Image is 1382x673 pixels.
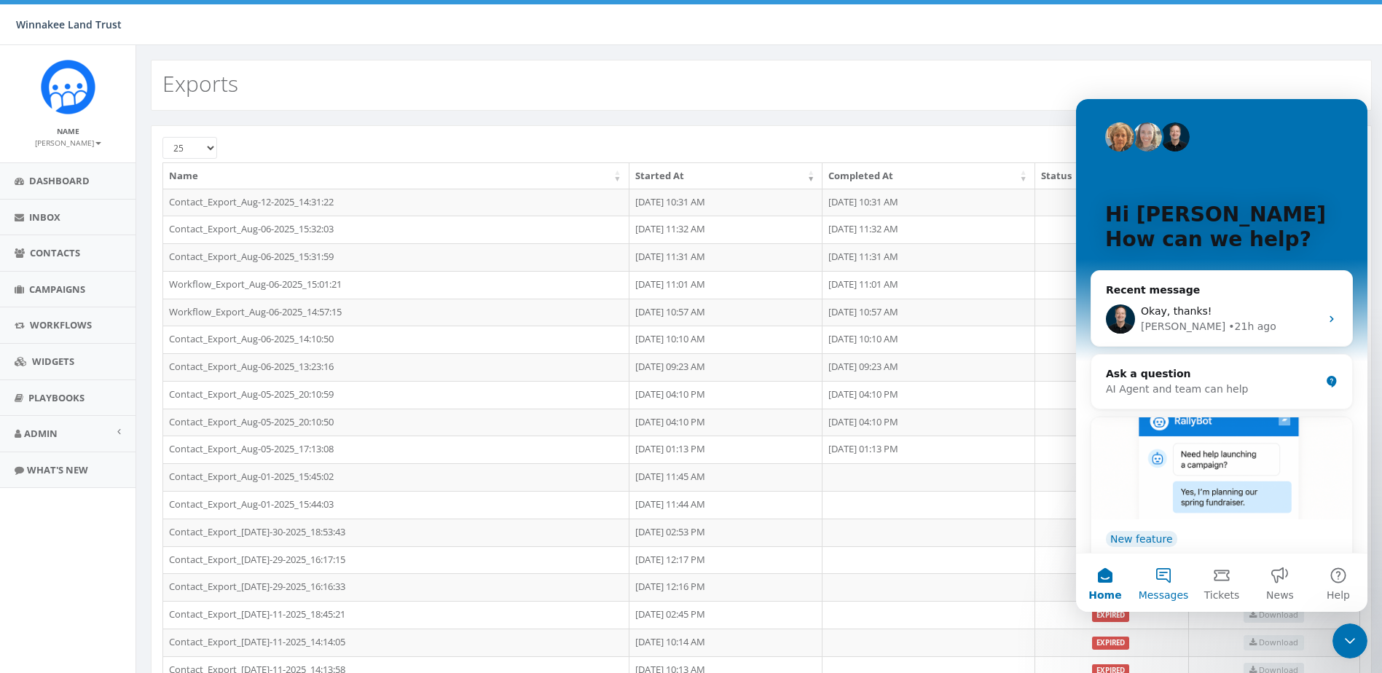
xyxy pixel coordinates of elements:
[163,299,629,326] td: Workflow_Export_Aug-06-2025_14:57:15
[629,189,823,216] td: [DATE] 10:31 AM
[35,138,101,148] small: [PERSON_NAME]
[822,353,1035,381] td: [DATE] 09:23 AM
[163,463,629,491] td: Contact_Export_Aug-01-2025_15:45:02
[163,216,629,243] td: Contact_Export_Aug-06-2025_15:32:03
[29,283,85,296] span: Campaigns
[822,216,1035,243] td: [DATE] 11:32 AM
[29,174,90,187] span: Dashboard
[822,271,1035,299] td: [DATE] 11:01 AM
[163,546,629,574] td: Contact_Export_[DATE]-29-2025_16:17:15
[629,216,823,243] td: [DATE] 11:32 AM
[629,243,823,271] td: [DATE] 11:31 AM
[27,463,88,476] span: What's New
[30,318,92,331] span: Workflows
[1092,609,1129,622] label: expired
[629,299,823,326] td: [DATE] 10:57 AM
[57,126,79,136] small: Name
[28,391,85,404] span: Playbooks
[629,573,823,601] td: [DATE] 12:16 PM
[629,163,823,189] th: Started At: activate to sort column ascending
[629,601,823,629] td: [DATE] 02:45 PM
[822,189,1035,216] td: [DATE] 10:31 AM
[629,353,823,381] td: [DATE] 09:23 AM
[41,60,95,114] img: Rally_Corp_Icon.png
[1332,623,1367,658] iframe: Intercom live chat
[629,409,823,436] td: [DATE] 04:10 PM
[32,355,74,368] span: Widgets
[1076,99,1367,612] iframe: Intercom live chat
[822,409,1035,436] td: [DATE] 04:10 PM
[163,601,629,629] td: Contact_Export_[DATE]-11-2025_18:45:21
[629,491,823,519] td: [DATE] 11:44 AM
[163,189,629,216] td: Contact_Export_Aug-12-2025_14:31:22
[35,135,101,149] a: [PERSON_NAME]
[16,17,122,31] span: Winnakee Land Trust
[629,436,823,463] td: [DATE] 01:13 PM
[822,243,1035,271] td: [DATE] 11:31 AM
[1035,163,1189,189] th: Status
[24,427,58,440] span: Admin
[1092,637,1129,650] label: expired
[822,299,1035,326] td: [DATE] 10:57 AM
[163,243,629,271] td: Contact_Export_Aug-06-2025_15:31:59
[822,436,1035,463] td: [DATE] 01:13 PM
[163,491,629,519] td: Contact_Export_Aug-01-2025_15:44:03
[629,271,823,299] td: [DATE] 11:01 AM
[629,326,823,353] td: [DATE] 10:10 AM
[163,353,629,381] td: Contact_Export_Aug-06-2025_13:23:16
[163,519,629,546] td: Contact_Export_[DATE]-30-2025_18:53:43
[163,573,629,601] td: Contact_Export_[DATE]-29-2025_16:16:33
[822,326,1035,353] td: [DATE] 10:10 AM
[163,381,629,409] td: Contact_Export_Aug-05-2025_20:10:59
[163,271,629,299] td: Workflow_Export_Aug-06-2025_15:01:21
[629,381,823,409] td: [DATE] 04:10 PM
[30,246,80,259] span: Contacts
[629,546,823,574] td: [DATE] 12:17 PM
[629,519,823,546] td: [DATE] 02:53 PM
[163,436,629,463] td: Contact_Export_Aug-05-2025_17:13:08
[822,381,1035,409] td: [DATE] 04:10 PM
[163,409,629,436] td: Contact_Export_Aug-05-2025_20:10:50
[162,71,238,95] h2: Exports
[29,210,60,224] span: Inbox
[163,629,629,656] td: Contact_Export_[DATE]-11-2025_14:14:05
[822,163,1035,189] th: Completed At: activate to sort column ascending
[163,163,629,189] th: Name: activate to sort column ascending
[629,629,823,656] td: [DATE] 10:14 AM
[629,463,823,491] td: [DATE] 11:45 AM
[163,326,629,353] td: Contact_Export_Aug-06-2025_14:10:50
